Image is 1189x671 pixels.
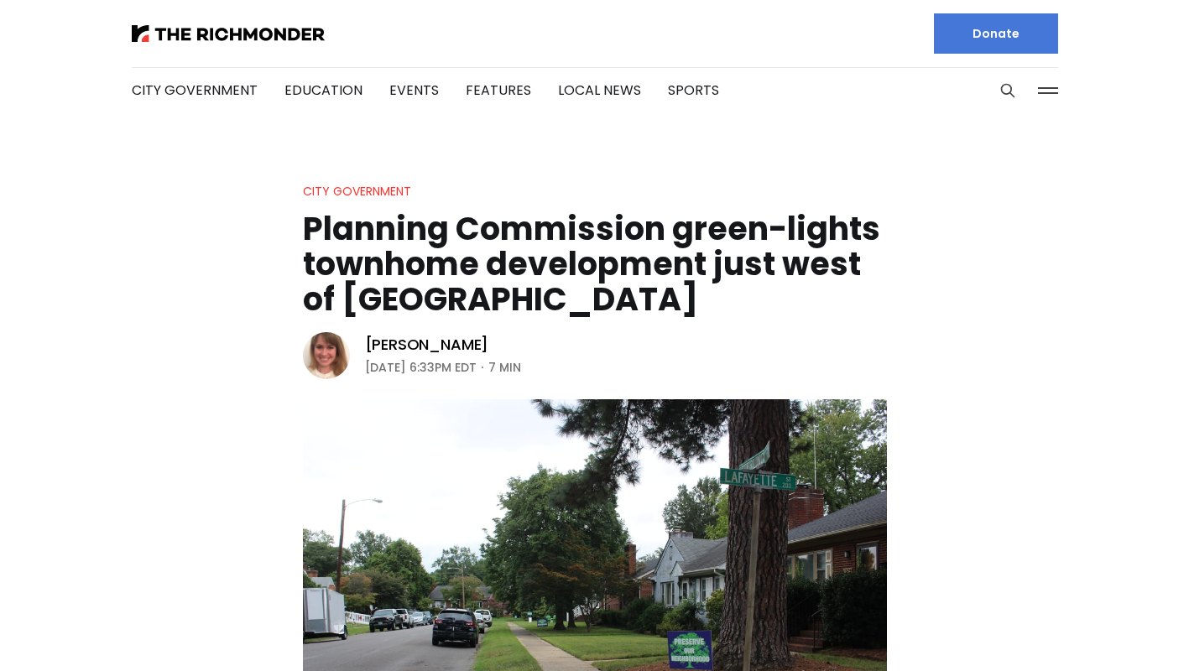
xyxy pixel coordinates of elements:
[934,13,1058,54] a: Donate
[284,81,362,100] a: Education
[303,183,411,200] a: City Government
[668,81,719,100] a: Sports
[1047,589,1189,671] iframe: portal-trigger
[488,357,521,377] span: 7 min
[365,335,489,355] a: [PERSON_NAME]
[995,78,1020,103] button: Search this site
[466,81,531,100] a: Features
[132,81,258,100] a: City Government
[558,81,641,100] a: Local News
[365,357,477,377] time: [DATE] 6:33PM EDT
[132,25,325,42] img: The Richmonder
[389,81,439,100] a: Events
[303,332,350,379] img: Sarah Vogelsong
[303,211,887,317] h1: Planning Commission green-lights townhome development just west of [GEOGRAPHIC_DATA]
